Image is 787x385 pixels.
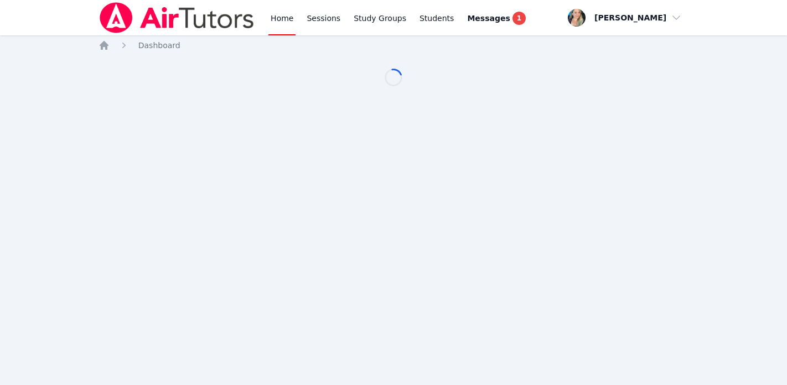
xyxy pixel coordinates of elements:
[512,12,526,25] span: 1
[467,13,510,24] span: Messages
[99,2,255,33] img: Air Tutors
[99,40,689,51] nav: Breadcrumb
[138,40,180,51] a: Dashboard
[138,41,180,50] span: Dashboard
